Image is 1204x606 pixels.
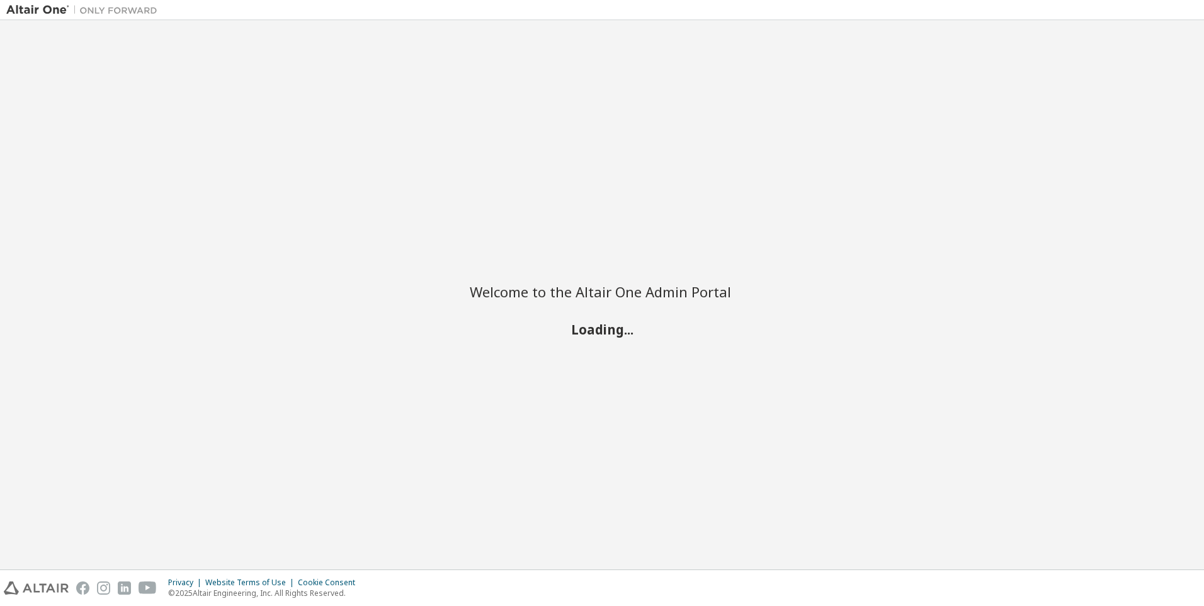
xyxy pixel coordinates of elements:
[4,581,69,595] img: altair_logo.svg
[470,321,734,338] h2: Loading...
[168,588,363,598] p: © 2025 Altair Engineering, Inc. All Rights Reserved.
[76,581,89,595] img: facebook.svg
[6,4,164,16] img: Altair One
[97,581,110,595] img: instagram.svg
[470,283,734,300] h2: Welcome to the Altair One Admin Portal
[298,578,363,588] div: Cookie Consent
[139,581,157,595] img: youtube.svg
[168,578,205,588] div: Privacy
[118,581,131,595] img: linkedin.svg
[205,578,298,588] div: Website Terms of Use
